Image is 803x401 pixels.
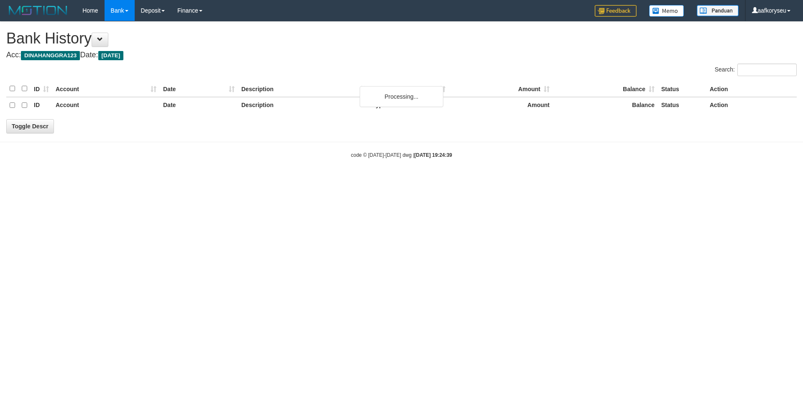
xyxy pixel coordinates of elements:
img: MOTION_logo.png [6,4,70,17]
th: Action [706,81,797,97]
th: Balance [553,97,658,113]
small: code © [DATE]-[DATE] dwg | [351,152,452,158]
span: [DATE] [98,51,124,60]
div: Processing... [360,86,443,107]
th: Action [706,97,797,113]
th: Type [369,81,449,97]
h1: Bank History [6,30,797,47]
span: DINAHANGGRA123 [21,51,80,60]
th: Date [160,81,238,97]
th: Amount [449,81,553,97]
th: Account [52,97,160,113]
th: Description [238,97,369,113]
img: Button%20Memo.svg [649,5,684,17]
th: Date [160,97,238,113]
strong: [DATE] 19:24:39 [414,152,452,158]
th: Status [658,97,706,113]
label: Search: [715,64,797,76]
th: Status [658,81,706,97]
th: Balance [553,81,658,97]
h4: Acc: Date: [6,51,797,59]
th: Account [52,81,160,97]
input: Search: [737,64,797,76]
th: ID [31,81,52,97]
th: Amount [449,97,553,113]
img: Feedback.jpg [595,5,637,17]
a: Toggle Descr [6,119,54,133]
img: panduan.png [697,5,739,16]
th: Description [238,81,369,97]
th: ID [31,97,52,113]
